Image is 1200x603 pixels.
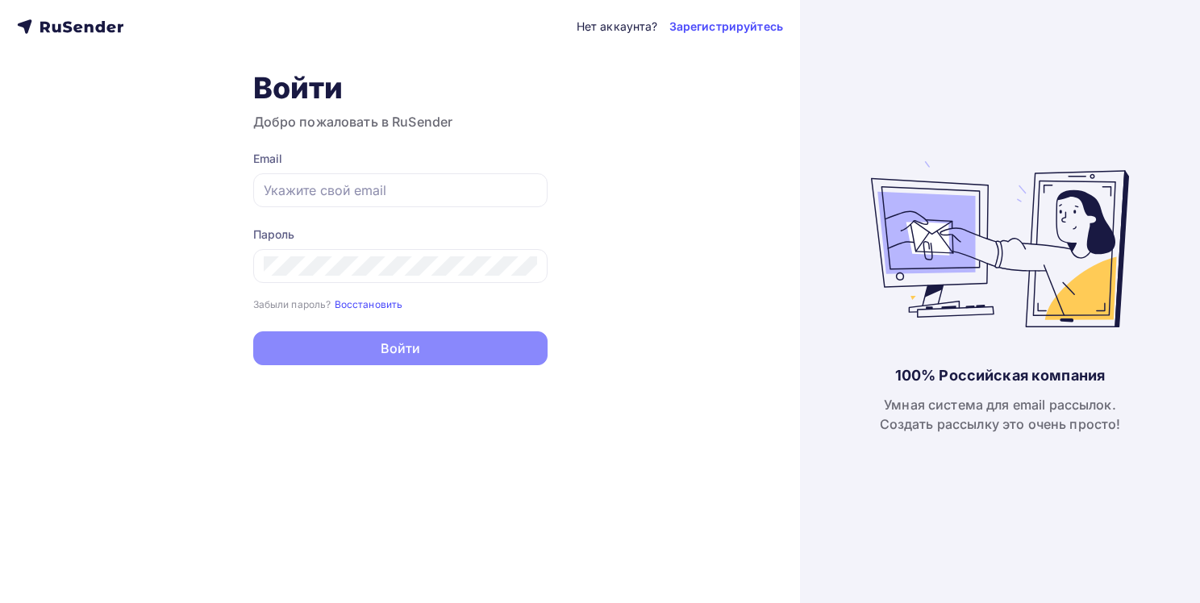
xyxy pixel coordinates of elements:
[253,112,548,131] h3: Добро пожаловать в RuSender
[669,19,783,35] a: Зарегистрируйтесь
[253,151,548,167] div: Email
[253,70,548,106] h1: Войти
[264,181,537,200] input: Укажите свой email
[253,298,331,310] small: Забыли пароль?
[895,366,1105,385] div: 100% Российская компания
[577,19,658,35] div: Нет аккаунта?
[335,298,403,310] small: Восстановить
[253,227,548,243] div: Пароль
[253,331,548,365] button: Войти
[880,395,1121,434] div: Умная система для email рассылок. Создать рассылку это очень просто!
[335,297,403,310] a: Восстановить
